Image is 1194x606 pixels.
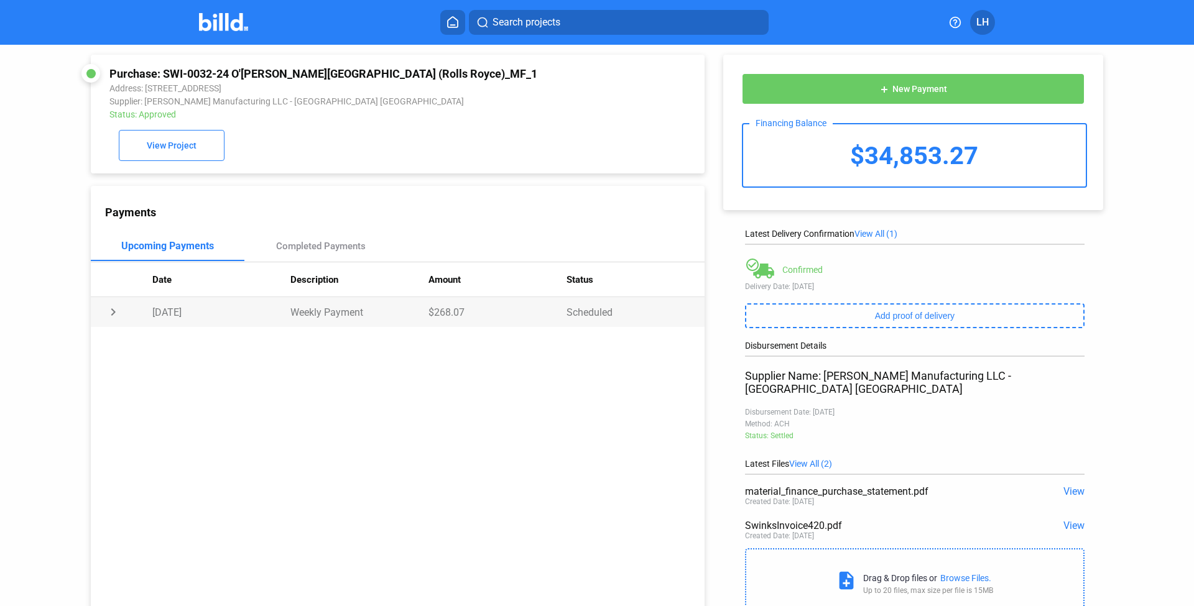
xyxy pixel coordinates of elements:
[745,497,814,506] div: Created Date: [DATE]
[940,573,991,583] div: Browse Files.
[119,130,224,161] button: View Project
[152,297,290,327] td: [DATE]
[976,15,989,30] span: LH
[892,85,947,94] span: New Payment
[567,297,705,327] td: Scheduled
[854,229,897,239] span: View All (1)
[290,297,428,327] td: Weekly Payment
[290,262,428,297] th: Description
[493,15,560,30] span: Search projects
[745,341,1085,351] div: Disbursement Details
[745,459,1085,469] div: Latest Files
[276,241,366,252] div: Completed Payments
[745,531,814,540] div: Created Date: [DATE]
[1063,520,1085,531] span: View
[836,570,857,591] mat-icon: note_add
[745,408,1085,416] div: Disbursement Date: [DATE]
[109,109,570,119] div: Status: Approved
[879,85,889,94] mat-icon: add
[109,96,570,106] div: Supplier: [PERSON_NAME] Manufacturing LLC - [GEOGRAPHIC_DATA] [GEOGRAPHIC_DATA]
[970,10,995,35] button: LH
[199,13,248,31] img: Billd Company Logo
[863,586,993,595] div: Up to 20 files, max size per file is 15MB
[745,282,1085,291] div: Delivery Date: [DATE]
[745,420,1085,428] div: Method: ACH
[469,10,769,35] button: Search projects
[152,262,290,297] th: Date
[1063,485,1085,497] span: View
[743,124,1086,186] div: $34,853.27
[875,311,955,321] span: Add proof of delivery
[428,262,567,297] th: Amount
[428,297,567,327] td: $268.07
[789,459,832,469] span: View All (2)
[745,485,1017,497] div: material_finance_purchase_statement.pdf
[147,141,197,151] span: View Project
[745,369,1085,395] div: Supplier Name: [PERSON_NAME] Manufacturing LLC - [GEOGRAPHIC_DATA] [GEOGRAPHIC_DATA]
[745,303,1085,328] button: Add proof of delivery
[105,206,705,219] div: Payments
[109,67,570,80] div: Purchase: SWI-0032-24 O'[PERSON_NAME][GEOGRAPHIC_DATA] (Rolls Royce)_MF_1
[749,118,833,128] div: Financing Balance
[567,262,705,297] th: Status
[109,83,570,93] div: Address: [STREET_ADDRESS]
[782,265,823,275] div: Confirmed
[121,240,214,252] div: Upcoming Payments
[745,520,1017,531] div: SwinksInvoice420.pdf
[745,431,1085,440] div: Status: Settled
[745,229,1085,239] div: Latest Delivery Confirmation
[863,573,937,583] div: Drag & Drop files or
[742,73,1085,104] button: New Payment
